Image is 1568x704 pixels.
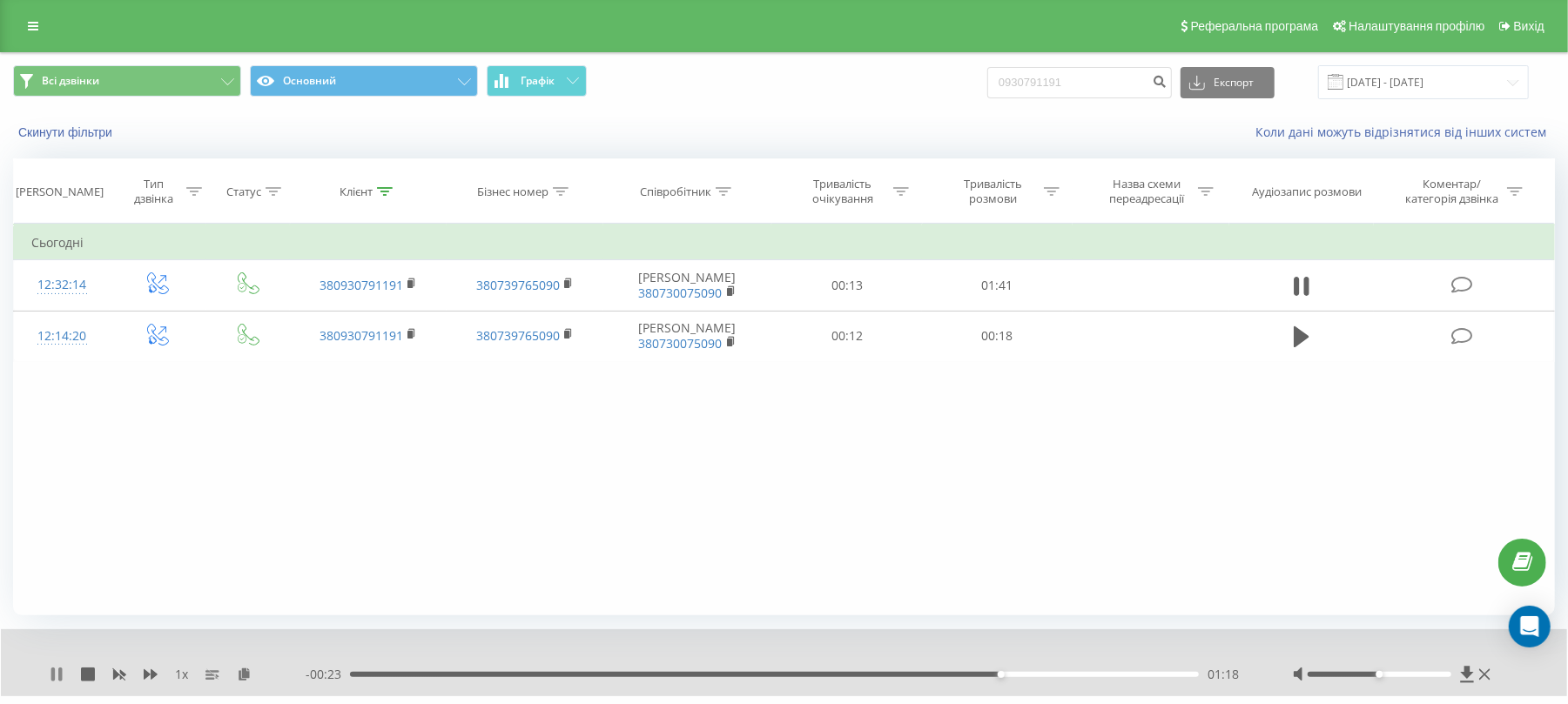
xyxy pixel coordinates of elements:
[922,260,1073,311] td: 01:41
[125,177,182,206] div: Тип дзвінка
[340,184,373,199] div: Клієнт
[306,666,350,683] span: - 00:23
[771,260,922,311] td: 00:13
[1349,19,1484,33] span: Налаштування профілю
[998,671,1005,678] div: Accessibility label
[521,75,555,87] span: Графік
[13,65,241,97] button: Всі дзвінки
[31,319,92,353] div: 12:14:20
[320,327,403,344] a: 380930791191
[1401,177,1503,206] div: Коментар/категорія дзвінка
[476,277,560,293] a: 380739765090
[987,67,1172,98] input: Пошук за номером
[175,666,188,683] span: 1 x
[1252,184,1362,199] div: Аудіозапис розмови
[603,260,772,311] td: [PERSON_NAME]
[1181,67,1275,98] button: Експорт
[477,184,548,199] div: Бізнес номер
[603,311,772,361] td: [PERSON_NAME]
[771,311,922,361] td: 00:12
[639,285,723,301] a: 380730075090
[1208,666,1239,683] span: 01:18
[1509,606,1551,647] div: Open Intercom Messenger
[1255,124,1555,140] a: Коли дані можуть відрізнятися вiд інших систем
[487,65,587,97] button: Графік
[1191,19,1319,33] span: Реферальна програма
[250,65,478,97] button: Основний
[320,277,403,293] a: 380930791191
[1514,19,1544,33] span: Вихід
[31,268,92,302] div: 12:32:14
[946,177,1040,206] div: Тривалість розмови
[1100,177,1194,206] div: Назва схеми переадресації
[639,335,723,352] a: 380730075090
[922,311,1073,361] td: 00:18
[796,177,889,206] div: Тривалість очікування
[1376,671,1383,678] div: Accessibility label
[14,225,1555,260] td: Сьогодні
[42,74,99,88] span: Всі дзвінки
[476,327,560,344] a: 380739765090
[640,184,711,199] div: Співробітник
[226,184,261,199] div: Статус
[16,184,104,199] div: [PERSON_NAME]
[13,124,121,140] button: Скинути фільтри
